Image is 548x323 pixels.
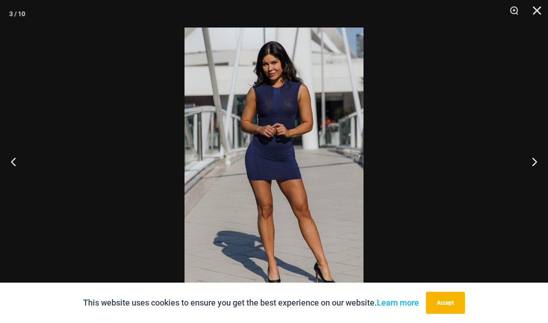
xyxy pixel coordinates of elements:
button: Accept [426,292,465,314]
a: Learn more [377,298,419,307]
button: Next [514,139,548,184]
p: This website uses cookies to ensure you get the best experience on our website. [83,296,419,310]
div: 3 / 10 [9,7,25,21]
img: Desire Me Navy 5192 Dress 05 [185,28,363,295]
